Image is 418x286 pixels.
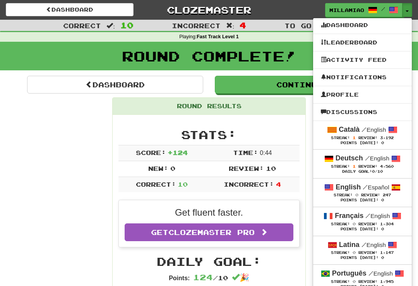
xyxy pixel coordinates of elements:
[361,242,386,248] small: English
[313,207,412,235] a: Français /English Streak: 0 Review: 1,304 Points [DATE]: 0
[380,250,394,255] span: 1,147
[321,169,404,174] div: Daily Goal: /10
[321,227,404,232] div: Points [DATE]: 0
[339,241,360,249] strong: Latina
[321,198,404,203] div: Points [DATE]: 0
[365,155,370,162] span: /
[313,179,412,207] a: English /Español Streak: 0 Review: 247 Points [DATE]: 0
[365,212,370,219] span: /
[313,37,412,48] a: Leaderboard
[331,250,350,255] span: Streak:
[380,222,394,226] span: 1,304
[358,136,377,140] span: Review:
[332,269,367,277] strong: Português
[358,250,377,255] span: Review:
[365,155,389,162] small: English
[334,193,353,197] span: Streak:
[313,150,412,178] a: Deutsch /English Streak: 1 Review: 4,560 Daily Goal:0/10
[363,184,389,191] small: Español
[361,126,386,133] small: English
[355,192,358,197] span: 0
[358,279,377,284] span: Review:
[383,193,391,197] span: 247
[353,135,356,140] span: 1
[313,90,412,100] a: Profile
[372,169,375,174] span: 0
[353,250,356,255] span: 0
[313,55,412,65] a: Activity Feed
[331,279,350,284] span: Streak:
[380,136,394,140] span: 3,192
[335,212,363,220] strong: Français
[313,20,412,30] a: Dashboard
[321,255,404,260] div: Points [DATE]: 0
[331,164,350,169] span: Streak:
[313,107,412,117] a: Discussions
[339,126,360,133] strong: Català
[353,279,356,284] span: 0
[313,72,412,82] a: Notifications
[365,213,390,219] small: English
[361,126,367,133] span: /
[353,221,356,226] span: 0
[380,164,394,169] span: 4,560
[368,270,373,277] span: /
[353,164,356,169] span: 1
[336,154,363,162] strong: Deutsch
[358,164,377,169] span: Review:
[321,141,404,146] div: Points [DATE]: 0
[313,121,412,149] a: Català /English Streak: 1 Review: 3,192 Points [DATE]: 0
[380,279,394,284] span: 1,945
[331,136,350,140] span: Streak:
[368,270,393,277] small: English
[358,222,377,226] span: Review:
[331,222,350,226] span: Streak:
[361,193,380,197] span: Review:
[313,236,412,264] a: Latina /English Streak: 0 Review: 1,147 Points [DATE]: 0
[361,241,367,248] span: /
[363,184,368,191] span: /
[336,183,361,191] strong: English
